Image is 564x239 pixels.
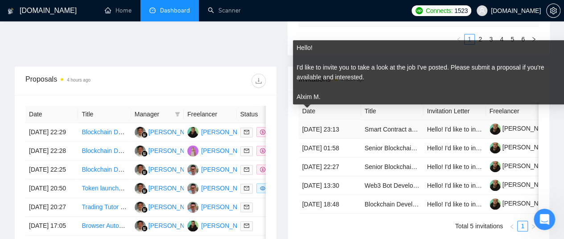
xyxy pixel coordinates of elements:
span: mail [244,204,249,210]
img: SH [135,202,146,213]
div: Обычно мы отвечаем в течение менее минуты [18,95,149,114]
td: [DATE] 20:50 [25,179,78,198]
a: 5 [507,34,517,44]
span: mail [244,129,249,135]
img: SH [135,145,146,157]
td: Browser Automation Platform Needed (Fulltime / Large Project) [78,217,131,235]
img: SH [135,127,146,138]
div: [PERSON_NAME] [148,202,200,212]
span: mail [244,148,249,153]
div: [PERSON_NAME] [201,202,252,212]
span: dollar [260,148,265,153]
span: right [531,37,536,42]
img: gigradar-bm.png [141,206,148,213]
button: setting [546,4,560,18]
img: ES [187,127,198,138]
button: right [528,221,539,231]
span: user [479,8,485,14]
time: 4 hours ago [67,78,91,82]
td: [DATE] 22:29 [25,123,78,142]
span: filter [175,111,180,117]
img: gigradar-bm.png [141,225,148,231]
span: 1523 [454,6,468,16]
a: Trading Tutor Needed [82,203,142,210]
li: Previous Page [506,221,517,231]
a: AS[PERSON_NAME] [187,147,252,154]
img: VB [187,164,198,175]
th: Freelancer [184,106,236,123]
div: [PERSON_NAME] [148,146,200,156]
a: SH[PERSON_NAME] [135,147,200,154]
a: 1 [518,221,527,231]
div: 🔠 GigRadar Search Syntax: Query Operators for Optimized Job Searches [13,177,165,203]
div: Отправить сообщениеОбычно мы отвечаем в течение менее минуты [9,78,169,122]
td: [DATE] 22:27 [299,157,361,176]
img: c1xoYCvH-I8Inu5tkCRSJtUgA1XfBOjNiBLSv7B9kyVh4PHzLeP9eKXCT8n-mu77Dv [490,124,501,135]
td: [DATE] 01:58 [299,139,361,157]
li: 6 [518,34,528,45]
th: Date [299,103,361,120]
iframe: Intercom live chat [534,209,555,230]
li: 2 [475,34,486,45]
div: Hello! I'd like to invite you to take a look at the job I've posted. Please submit a proposal if ... [296,43,564,102]
li: 1 [517,221,528,231]
span: left [509,224,515,229]
div: [PERSON_NAME] [201,183,252,193]
span: right [531,224,536,229]
span: filter [173,107,182,121]
div: [PERSON_NAME] [201,146,252,156]
th: Manager [131,106,184,123]
span: Connects: [426,6,453,16]
li: 5 [507,34,518,45]
a: 2 [475,34,485,44]
a: ES[PERSON_NAME] [187,222,252,229]
span: eye [260,185,265,191]
img: c1xoYCvH-I8Inu5tkCRSJtUgA1XfBOjNiBLSv7B9kyVh4PHzLeP9eKXCT8n-mu77Dv [490,198,501,210]
div: [PERSON_NAME] [201,165,252,174]
a: Blockchain Developer [365,201,425,208]
a: Token launcher Platform like Pump Fun/MoonShots [82,185,224,192]
td: Blockchain Developer Opportunity for Kuverse NFT Marketplace Project [78,123,131,142]
div: [PERSON_NAME] [148,127,200,137]
img: upwork-logo.png [416,7,423,14]
th: Date [25,106,78,123]
a: SH[PERSON_NAME] [135,203,200,210]
td: [DATE] 22:28 [25,142,78,161]
a: SH[PERSON_NAME] [135,222,200,229]
a: ES[PERSON_NAME] [187,128,252,135]
td: [DATE] 20:27 [25,198,78,217]
button: left [506,221,517,231]
a: 1 [465,34,474,44]
p: Чем мы можем помочь? [18,37,161,67]
img: ES [187,220,198,231]
span: mail [244,167,249,172]
img: SH [135,183,146,194]
a: setting [546,7,560,14]
a: searchScanner [208,7,241,14]
td: [DATE] 23:13 [299,120,361,139]
a: 3 [486,34,496,44]
span: [PERSON_NAME] [490,162,554,169]
td: Token launcher Platform like Pump Fun/MoonShots [78,179,131,198]
div: [PERSON_NAME] [148,221,200,231]
a: Blockchain Developer Opportunity for Kuverse NFT Marketplace Project [82,147,280,154]
li: Total 5 invitations [455,221,503,231]
a: Web3 Bot Developer for Cryptocurrency Volume Buys [365,182,514,189]
button: Поиск по статьям [13,130,165,148]
td: Smart Contract and Backend Integration Developer [361,120,424,139]
span: [PERSON_NAME] [490,125,554,132]
th: Title [361,103,424,120]
span: [PERSON_NAME] [490,144,554,151]
div: Proposals [25,74,145,88]
li: Next Page [528,34,539,45]
span: download [252,77,265,84]
button: left [453,34,464,45]
img: gigradar-bm.png [141,169,148,175]
div: [PERSON_NAME] [148,183,200,193]
td: [DATE] 13:30 [299,176,361,195]
a: homeHome [105,7,132,14]
img: c1xoYCvH-I8Inu5tkCRSJtUgA1XfBOjNiBLSv7B9kyVh4PHzLeP9eKXCT8n-mu77Dv [490,142,501,153]
a: VB[PERSON_NAME] [187,203,252,210]
img: SH [135,220,146,231]
span: [PERSON_NAME] [490,181,554,188]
